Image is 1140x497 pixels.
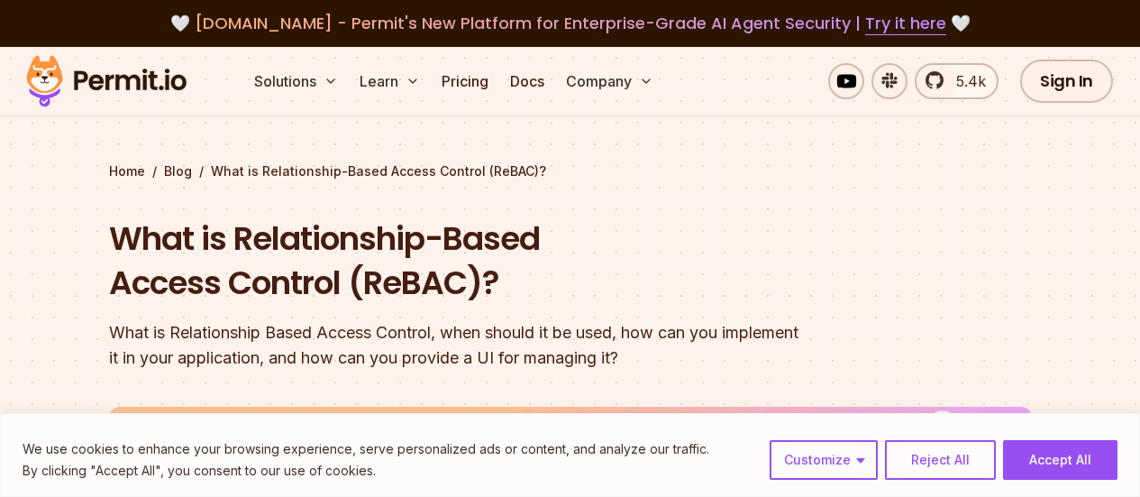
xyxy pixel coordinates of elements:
[18,51,195,112] img: Permit logo
[1020,60,1113,103] a: Sign In
[352,63,427,99] button: Learn
[434,63,496,99] a: Pricing
[195,12,946,34] span: [DOMAIN_NAME] - Permit's New Platform for Enterprise-Grade AI Agent Security |
[915,63,999,99] a: 5.4k
[164,162,192,180] a: Blog
[770,440,878,480] button: Customize
[23,438,709,460] p: We use cookies to enhance your browsing experience, serve personalized ads or content, and analyz...
[885,440,996,480] button: Reject All
[559,63,661,99] button: Company
[43,11,1097,36] div: 🤍 🤍
[23,460,709,482] p: By clicking "Accept All", you consent to our use of cookies.
[503,63,552,99] a: Docs
[945,70,986,92] span: 5.4k
[109,162,1032,180] div: / /
[865,12,946,35] a: Try it here
[247,63,345,99] button: Solutions
[1003,440,1117,480] button: Accept All
[109,216,801,306] h1: What is Relationship-Based Access Control (ReBAC)?
[109,162,145,180] a: Home
[109,320,801,371] div: What is Relationship Based Access Control, when should it be used, how can you implement it in yo...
